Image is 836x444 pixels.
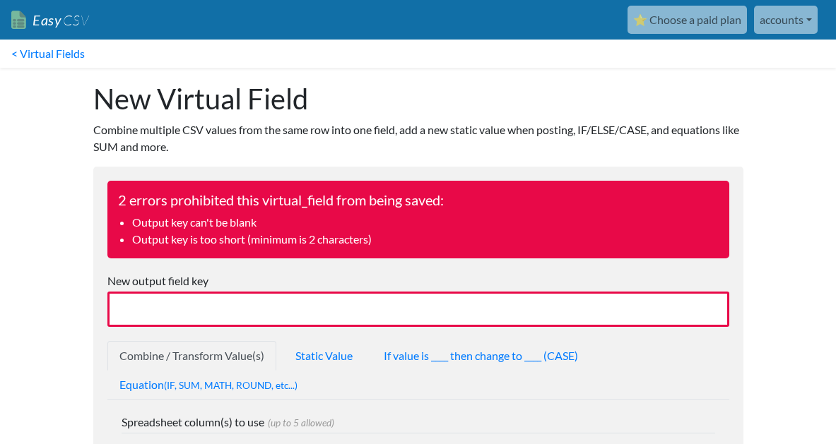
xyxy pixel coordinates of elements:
[107,272,729,289] label: New output field key
[372,341,590,371] a: If value is ____ then change to ____ (CASE)
[132,214,719,231] li: Output key can't be blank
[11,6,89,35] a: EasyCSV
[61,11,89,29] span: CSV
[164,380,298,391] span: (IF, SUM, MATH, ROUND, etc...)
[754,6,818,34] a: accounts
[122,414,715,431] label: Spreadsheet column(s) to use
[283,341,365,371] a: Static Value
[93,121,743,155] p: Combine multiple CSV values from the same row into one field, add a new static value when posting...
[93,82,743,116] h1: New Virtual Field
[264,417,334,428] span: (up to 5 allowed)
[107,370,310,400] a: Equation
[118,191,719,208] h2: 2 errors prohibited this virtual_field from being saved:
[107,341,276,371] a: Combine / Transform Value(s)
[132,231,719,248] li: Output key is too short (minimum is 2 characters)
[628,6,747,34] a: ⭐ Choose a paid plan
